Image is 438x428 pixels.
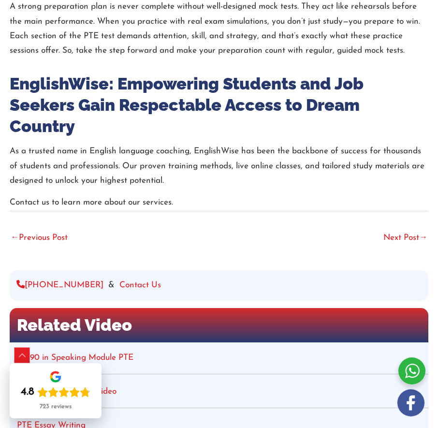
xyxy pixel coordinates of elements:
[17,354,133,362] a: 90/90 in Speaking Module PTE
[10,211,428,250] nav: Post navigation
[10,308,428,343] h2: Related Video
[16,277,103,294] a: [PHONE_NUMBER]
[16,277,422,294] div: &
[10,144,428,188] p: As a trusted name in English language coaching, EnglishWise has been the backbone of success for ...
[383,229,427,248] a: Next Post
[11,234,19,242] span: ←
[119,277,161,294] a: Contact Us
[40,403,72,411] div: 723 reviews
[10,73,428,137] h2: EnglishWise: Empowering Students and Job Seekers Gain Respectable Access to Dream Country
[21,385,90,399] div: Rating: 4.8 out of 5
[397,389,424,416] img: white-facebook.png
[21,385,34,399] div: 4.8
[10,195,428,210] p: Contact us to learn more about our services.
[11,229,68,248] a: Previous Post
[419,234,427,242] span: →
